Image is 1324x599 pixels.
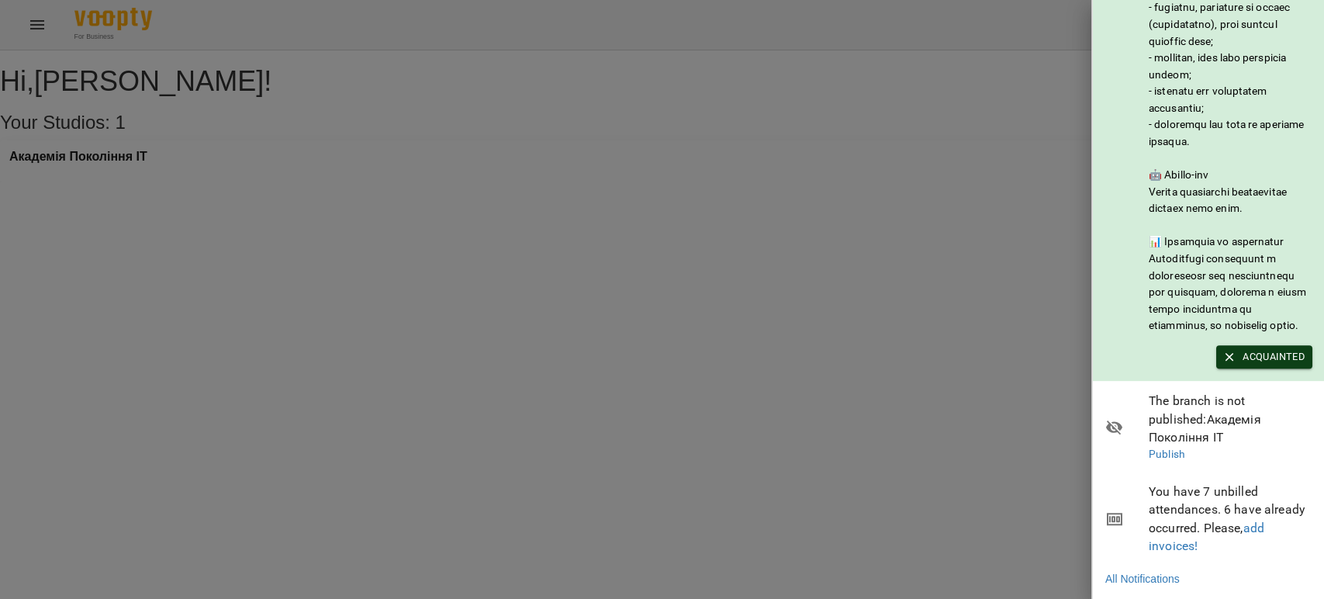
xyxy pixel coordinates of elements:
[1149,483,1312,556] span: You have 7 unbilled attendances. 6 have already occurred. Please,
[1149,392,1312,447] span: The branch is not published : Академія Покоління ІТ
[1149,448,1185,460] a: Publish
[1224,348,1305,365] span: Acquainted
[1105,571,1180,587] a: All Notifications
[1216,345,1312,369] button: Acquainted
